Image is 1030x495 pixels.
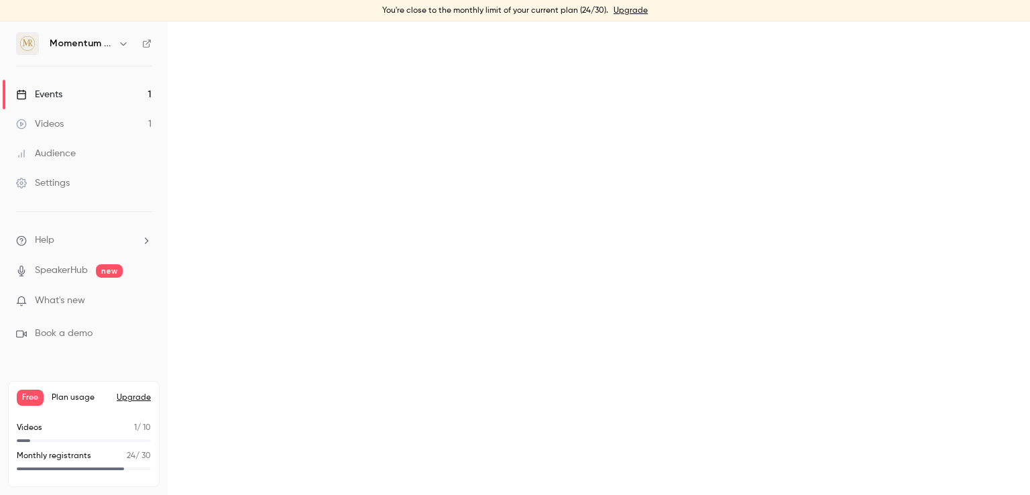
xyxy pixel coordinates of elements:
span: new [96,264,123,278]
h6: Momentum Renaissance [50,37,113,50]
div: Events [16,88,62,101]
div: Videos [16,117,64,131]
img: Momentum Renaissance [17,33,38,54]
span: Book a demo [35,327,93,341]
a: SpeakerHub [35,264,88,278]
div: Audience [16,147,76,160]
span: Plan usage [52,392,109,403]
p: / 10 [134,422,151,434]
span: What's new [35,294,85,308]
span: Help [35,233,54,248]
p: Videos [17,422,42,434]
span: 1 [134,424,137,432]
button: Upgrade [117,392,151,403]
p: Monthly registrants [17,450,91,462]
div: Settings [16,176,70,190]
p: / 30 [127,450,151,462]
a: Upgrade [614,5,648,16]
span: Free [17,390,44,406]
iframe: Noticeable Trigger [135,295,152,307]
span: 24 [127,452,135,460]
li: help-dropdown-opener [16,233,152,248]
